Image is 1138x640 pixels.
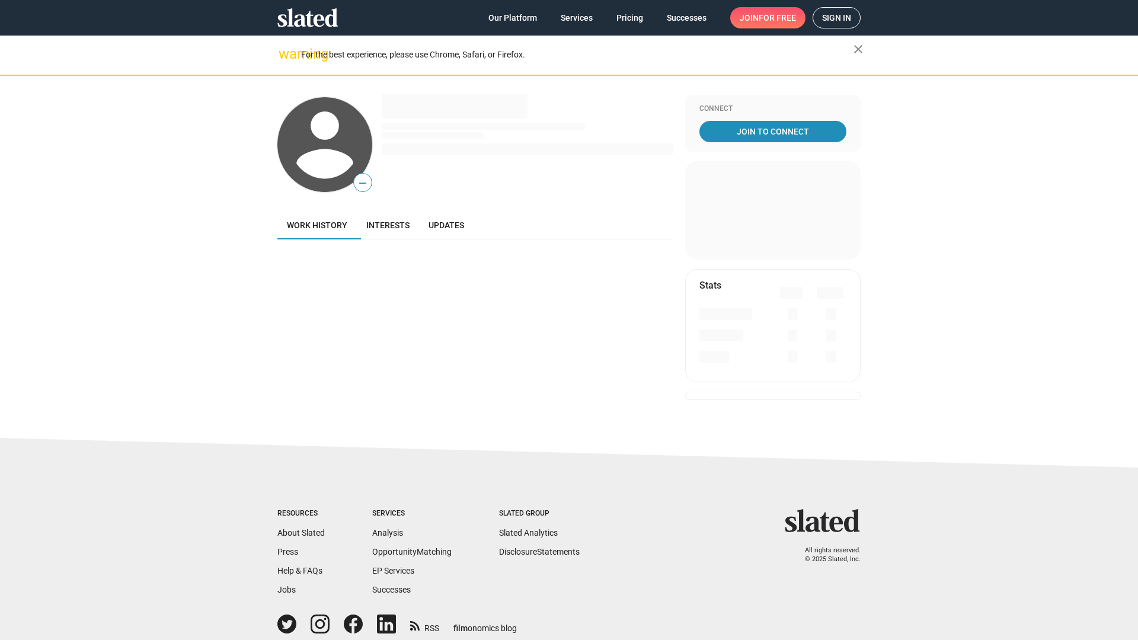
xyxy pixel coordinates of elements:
a: Analysis [372,528,403,537]
a: Work history [277,211,357,239]
span: Join To Connect [702,121,844,142]
a: filmonomics blog [453,613,517,634]
a: Our Platform [479,7,546,28]
a: Successes [657,7,716,28]
span: Join [740,7,796,28]
mat-card-title: Stats [699,279,721,292]
a: Joinfor free [730,7,805,28]
mat-icon: warning [279,47,293,61]
a: Help & FAQs [277,566,322,575]
div: Connect [699,104,846,114]
span: Interests [366,220,410,230]
a: About Slated [277,528,325,537]
span: Our Platform [488,7,537,28]
a: EP Services [372,566,414,575]
a: OpportunityMatching [372,547,452,556]
span: film [453,623,468,633]
a: Slated Analytics [499,528,558,537]
a: Jobs [277,585,296,594]
a: Press [277,547,298,556]
span: Successes [667,7,707,28]
p: All rights reserved. © 2025 Slated, Inc. [792,546,861,564]
span: Pricing [616,7,643,28]
a: Join To Connect [699,121,846,142]
a: Services [551,7,602,28]
mat-icon: close [851,42,865,56]
span: Work history [287,220,347,230]
div: Services [372,509,452,519]
a: DisclosureStatements [499,547,580,556]
div: Slated Group [499,509,580,519]
span: — [354,175,372,191]
span: Updates [429,220,464,230]
a: Successes [372,585,411,594]
span: for free [759,7,796,28]
div: Resources [277,509,325,519]
span: Sign in [822,8,851,28]
a: Interests [357,211,419,239]
a: RSS [410,616,439,634]
a: Sign in [813,7,861,28]
a: Pricing [607,7,653,28]
a: Updates [419,211,474,239]
div: For the best experience, please use Chrome, Safari, or Firefox. [301,47,853,63]
span: Services [561,7,593,28]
